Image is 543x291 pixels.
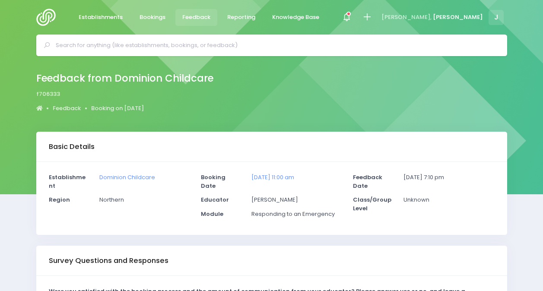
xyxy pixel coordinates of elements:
span: Bookings [140,13,165,22]
span: Establishments [79,13,123,22]
strong: Feedback Date [353,173,382,190]
strong: Establishment [49,173,86,190]
strong: Module [201,210,223,218]
a: Establishments [72,9,130,26]
a: Feedback [53,104,81,113]
input: Search for anything (like establishments, bookings, or feedback) [56,39,495,52]
strong: Booking Date [201,173,225,190]
a: Feedback [175,9,218,26]
strong: Class/Group Level [353,196,391,212]
p: [PERSON_NAME] [251,196,342,204]
a: Dominion Childcare [99,173,155,181]
p: Unknown [403,196,494,204]
a: [DATE] 11:00 am [251,173,294,181]
a: Booking on [DATE] [91,104,144,113]
p: [DATE] 7:10 pm [403,173,494,182]
h3: Basic Details [49,142,95,151]
h3: Survey Questions and Responses [49,256,168,265]
span: J [489,10,504,25]
img: Logo [36,9,61,26]
a: Knowledge Base [265,9,327,26]
span: Reporting [227,13,255,22]
span: Feedback [182,13,210,22]
span: f706333 [36,90,60,98]
a: Reporting [220,9,263,26]
a: Bookings [133,9,173,26]
span: Knowledge Base [272,13,319,22]
div: Northern [94,196,196,210]
strong: Region [49,196,70,204]
p: Responding to an Emergency [251,210,342,218]
span: [PERSON_NAME] [433,13,483,22]
span: [PERSON_NAME], [381,13,432,22]
strong: Educator [201,196,229,204]
h2: Feedback from Dominion Childcare [36,73,213,84]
